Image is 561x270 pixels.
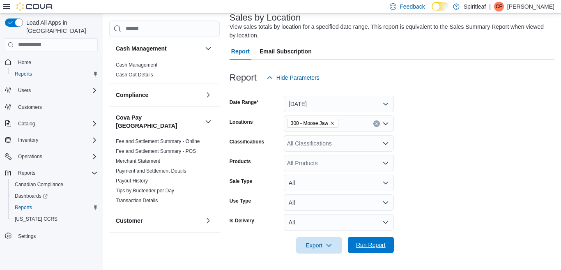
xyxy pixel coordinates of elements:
span: Canadian Compliance [11,180,98,189]
input: Dark Mode [432,2,449,11]
span: Fee and Settlement Summary - Online [116,138,200,145]
button: Compliance [116,91,202,99]
a: Transaction Details [116,198,158,203]
img: Cova [16,2,53,11]
div: Cova Pay [GEOGRAPHIC_DATA] [109,136,220,209]
span: Tips by Budtender per Day [116,187,174,194]
a: Merchant Statement [116,158,160,164]
button: Inventory [2,134,101,146]
p: Spiritleaf [464,2,486,12]
button: Customer [116,217,202,225]
button: Discounts & Promotions [203,239,213,249]
span: Run Report [356,241,386,249]
button: Operations [15,152,46,162]
h3: Sales by Location [230,13,301,23]
button: Reports [2,167,101,179]
span: 300 - Moose Jaw [287,119,338,128]
span: Report [231,43,250,60]
span: Dashboards [11,191,98,201]
button: Inventory [15,135,41,145]
button: Users [2,85,101,96]
button: Home [2,56,101,68]
h3: Compliance [116,91,148,99]
button: Catalog [15,119,38,129]
span: Users [15,85,98,95]
span: Users [18,87,31,94]
a: Home [15,58,34,67]
div: Chelsea F [494,2,504,12]
button: Clear input [373,120,380,127]
span: Email Subscription [260,43,312,60]
a: Fee and Settlement Summary - POS [116,148,196,154]
button: Open list of options [382,140,389,147]
button: [DATE] [284,96,394,112]
span: Transaction Details [116,197,158,204]
button: Operations [2,151,101,162]
label: Locations [230,119,253,125]
span: Customers [15,102,98,112]
a: Cash Management [116,62,157,68]
a: Tips by Budtender per Day [116,188,174,194]
span: Catalog [15,119,98,129]
a: Payout History [116,178,148,184]
button: Customer [203,216,213,226]
span: Settings [15,231,98,241]
span: Home [15,57,98,67]
button: Reports [8,68,101,80]
button: All [284,194,394,211]
nav: Complex example [5,53,98,263]
button: Hide Parameters [263,69,323,86]
span: Export [301,237,337,254]
span: Canadian Compliance [15,181,63,188]
h3: Report [230,73,257,83]
button: Remove 300 - Moose Jaw from selection in this group [330,121,335,126]
button: Cova Pay [GEOGRAPHIC_DATA] [203,117,213,127]
span: Home [18,59,31,66]
button: Cash Management [203,44,213,53]
div: View sales totals by location for a specified date range. This report is equivalent to the Sales ... [230,23,550,40]
span: Operations [15,152,98,162]
button: Cova Pay [GEOGRAPHIC_DATA] [116,113,202,130]
button: Settings [2,230,101,242]
a: Reports [11,203,35,212]
label: Products [230,158,251,165]
div: Cash Management [109,60,220,83]
span: CF [496,2,502,12]
span: Reports [11,203,98,212]
a: Fee and Settlement Summary - Online [116,138,200,144]
span: Payment and Settlement Details [116,168,186,174]
a: Cash Out Details [116,72,153,78]
span: Reports [15,71,32,77]
span: Operations [18,153,42,160]
p: | [489,2,491,12]
label: Date Range [230,99,259,106]
span: Reports [15,204,32,211]
p: [PERSON_NAME] [507,2,554,12]
span: Reports [11,69,98,79]
h3: Cash Management [116,44,167,53]
span: [US_STATE] CCRS [15,216,57,222]
label: Use Type [230,198,251,204]
label: Sale Type [230,178,252,185]
button: Catalog [2,118,101,129]
span: Inventory [15,135,98,145]
a: Customers [15,102,45,112]
button: Canadian Compliance [8,179,101,190]
button: Open list of options [382,160,389,166]
a: Canadian Compliance [11,180,67,189]
span: Customers [18,104,42,111]
button: All [284,175,394,191]
span: Washington CCRS [11,214,98,224]
span: Catalog [18,120,35,127]
a: Reports [11,69,35,79]
a: Settings [15,231,39,241]
button: Reports [15,168,39,178]
label: Is Delivery [230,217,254,224]
button: Customers [2,101,101,113]
button: All [284,214,394,231]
